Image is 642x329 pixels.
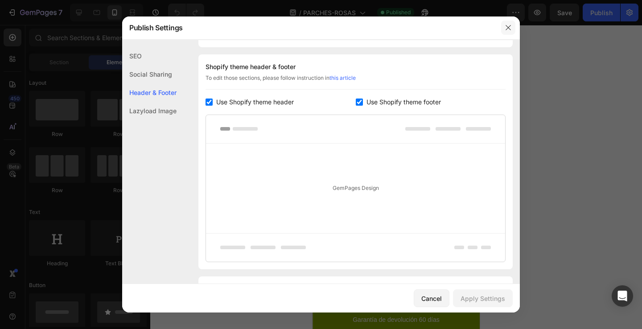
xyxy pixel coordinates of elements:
div: Social Sharing [122,65,177,83]
a: Política de devolución [9,10,79,20]
p: Política de privacidad [19,45,78,54]
div: Choose templates [57,148,111,157]
div: SEO [122,47,177,65]
a: Política de privacidad [9,45,78,54]
a: Términos de servicio [9,27,76,37]
button: Cancel [414,289,449,307]
div: Header & Footer [122,83,177,102]
div: Apply Settings [461,294,505,303]
div: GemPages Design [206,144,505,233]
span: then drag & drop elements [50,220,116,228]
div: Generate layout [60,178,107,188]
span: Use Shopify theme header [216,97,294,107]
div: Publish Settings [122,16,497,39]
div: Cancel [421,294,442,303]
span: from URL or image [59,189,107,197]
a: COMPRA Y AHORRA [9,266,158,286]
a: this article [329,74,356,81]
div: Shopify theme header & footer [206,62,506,72]
div: To edit those sections, please follow instruction in [206,74,506,90]
p: Garantía de devolución 60 días [10,291,157,299]
span: Add section [8,128,50,137]
button: Apply Settings [453,289,513,307]
span: inspired by CRO experts [53,159,114,167]
p: Política de devolución [19,10,79,20]
span: Use Shopify theme footer [366,97,441,107]
div: Open Intercom Messenger [612,285,633,307]
div: Add blank section [57,209,111,218]
p: COMPRA Y AHORRA [53,272,115,280]
div: Lazyload Image [122,102,177,120]
p: Términos de servicio [19,27,76,37]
